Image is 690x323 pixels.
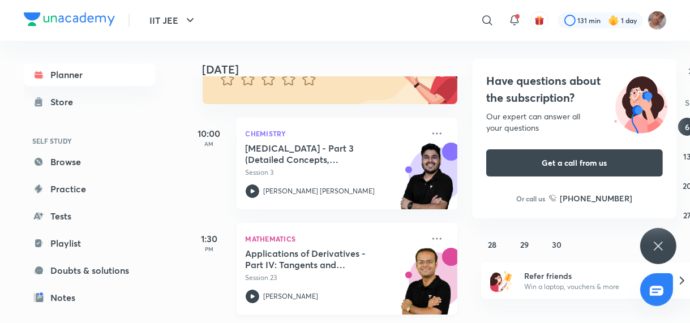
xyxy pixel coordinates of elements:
a: Tests [24,205,155,227]
h6: [PHONE_NUMBER] [560,192,633,204]
a: Notes [24,286,155,309]
img: referral [490,269,513,292]
img: ttu_illustration_new.svg [605,72,676,133]
abbr: September 23, 2025 [553,210,562,221]
a: Company Logo [24,12,115,29]
h5: 10:00 [187,127,232,140]
p: Chemistry [246,127,423,140]
img: streak [608,15,619,26]
a: Browse [24,150,155,173]
p: Session 3 [246,167,423,178]
img: avatar [534,15,545,25]
abbr: September 6, 2025 [685,122,689,132]
h6: Refer friends [524,270,663,282]
abbr: September 26, 2025 [650,210,659,221]
div: Our expert can answer all your questions [486,111,663,133]
p: Mathematics [246,232,423,246]
button: avatar [530,11,548,29]
abbr: September 24, 2025 [585,210,594,221]
h5: Hydrocarbons - Part 3 (Detailed Concepts, Mechanism, Critical Thinking and Illustartions) [246,143,387,165]
abbr: September 25, 2025 [618,210,626,221]
abbr: September 28, 2025 [488,239,496,250]
a: Playlist [24,232,155,255]
a: Doubts & solutions [24,259,155,282]
h4: [DATE] [203,63,469,76]
img: Rahul 2026 [648,11,667,30]
p: Or call us [517,193,546,204]
p: AM [187,140,232,147]
button: September 29, 2025 [516,235,534,253]
abbr: Saturday [685,97,689,108]
abbr: September 22, 2025 [521,210,529,221]
h6: SELF STUDY [24,131,155,150]
div: Store [51,95,80,109]
a: Store [24,91,155,113]
button: Get a call from us [486,149,663,176]
p: [PERSON_NAME] [264,291,319,302]
p: Session 23 [246,273,423,283]
a: Practice [24,178,155,200]
a: Planner [24,63,155,86]
button: September 28, 2025 [483,235,501,253]
button: IIT JEE [143,9,204,32]
a: [PHONE_NUMBER] [549,192,633,204]
img: Company Logo [24,12,115,26]
p: PM [187,246,232,252]
h5: Applications of Derivatives - Part IV: Tangents and Normals [246,248,387,270]
abbr: September 29, 2025 [520,239,529,250]
p: Win a laptop, vouchers & more [524,282,663,292]
img: unacademy [395,143,457,221]
h4: Have questions about the subscription? [486,72,663,106]
abbr: September 30, 2025 [552,239,562,250]
h5: 1:30 [187,232,232,246]
button: September 30, 2025 [548,235,566,253]
p: [PERSON_NAME] [PERSON_NAME] [264,186,375,196]
abbr: September 21, 2025 [488,210,496,221]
